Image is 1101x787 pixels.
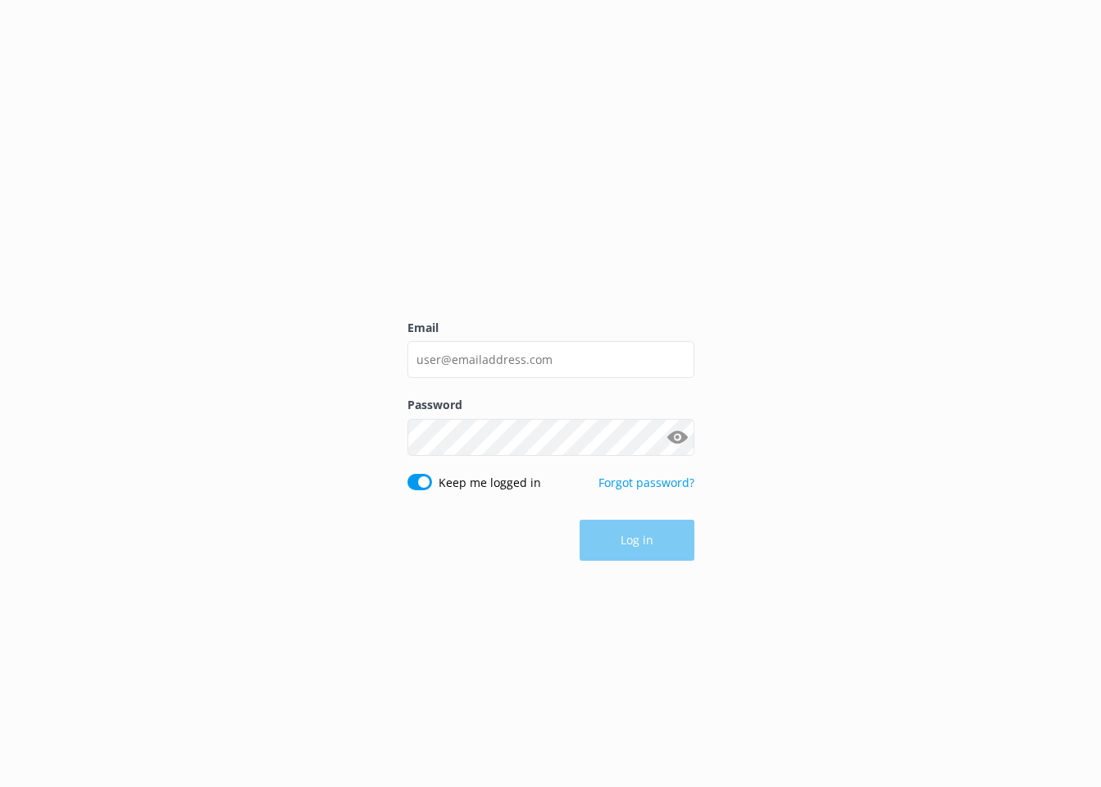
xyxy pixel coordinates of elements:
button: Show password [662,421,694,453]
input: user@emailaddress.com [407,341,694,378]
label: Password [407,396,694,414]
label: Email [407,319,694,337]
label: Keep me logged in [439,474,541,492]
a: Forgot password? [598,475,694,490]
